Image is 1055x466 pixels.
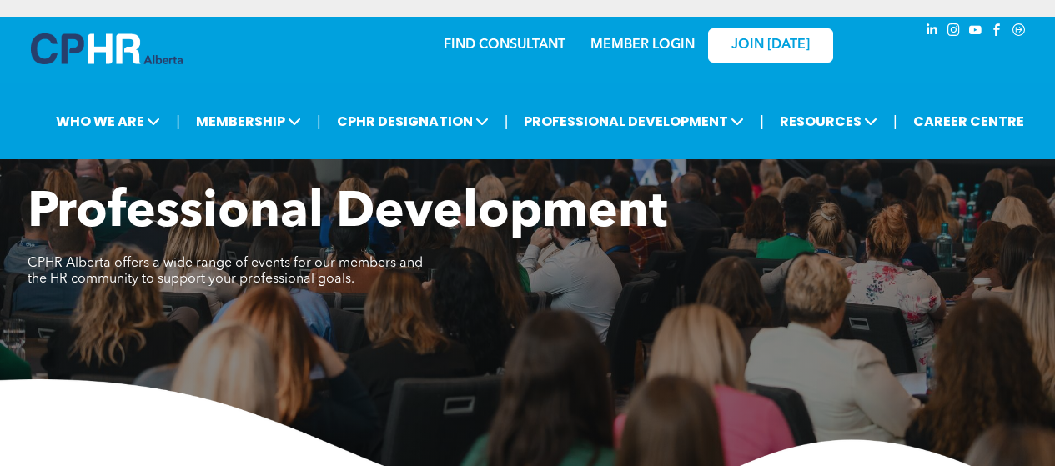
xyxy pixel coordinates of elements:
[708,28,833,63] a: JOIN [DATE]
[28,188,667,238] span: Professional Development
[908,106,1029,137] a: CAREER CENTRE
[176,104,180,138] li: |
[28,257,423,286] span: CPHR Alberta offers a wide range of events for our members and the HR community to support your p...
[775,106,882,137] span: RESOURCES
[191,106,306,137] span: MEMBERSHIP
[760,104,764,138] li: |
[1010,21,1028,43] a: Social network
[923,21,942,43] a: linkedin
[317,104,321,138] li: |
[444,38,565,52] a: FIND CONSULTANT
[332,106,494,137] span: CPHR DESIGNATION
[31,33,183,64] img: A blue and white logo for cp alberta
[731,38,810,53] span: JOIN [DATE]
[51,106,165,137] span: WHO WE ARE
[893,104,897,138] li: |
[967,21,985,43] a: youtube
[945,21,963,43] a: instagram
[590,38,695,52] a: MEMBER LOGIN
[988,21,1007,43] a: facebook
[505,104,509,138] li: |
[519,106,749,137] span: PROFESSIONAL DEVELOPMENT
